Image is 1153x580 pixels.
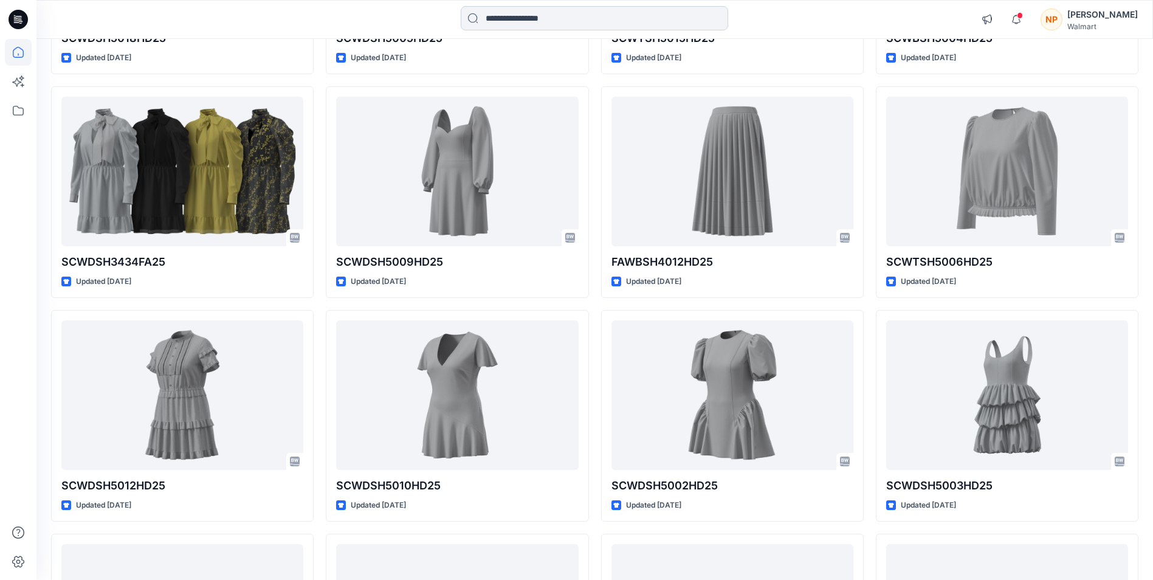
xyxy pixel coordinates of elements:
[901,52,956,64] p: Updated [DATE]
[1067,7,1138,22] div: [PERSON_NAME]
[76,275,131,288] p: Updated [DATE]
[901,499,956,512] p: Updated [DATE]
[61,477,303,494] p: SCWDSH5012HD25
[886,320,1128,469] a: SCWDSH5003HD25
[626,499,681,512] p: Updated [DATE]
[901,275,956,288] p: Updated [DATE]
[351,499,406,512] p: Updated [DATE]
[61,254,303,271] p: SCWDSH3434FA25
[886,254,1128,271] p: SCWTSH5006HD25
[886,97,1128,246] a: SCWTSH5006HD25
[76,499,131,512] p: Updated [DATE]
[626,52,681,64] p: Updated [DATE]
[336,320,578,469] a: SCWDSH5010HD25
[886,477,1128,494] p: SCWDSH5003HD25
[611,320,853,469] a: SCWDSH5002HD25
[336,254,578,271] p: SCWDSH5009HD25
[611,97,853,246] a: FAWBSH4012HD25
[61,97,303,246] a: SCWDSH3434FA25
[626,275,681,288] p: Updated [DATE]
[61,320,303,469] a: SCWDSH5012HD25
[336,97,578,246] a: SCWDSH5009HD25
[336,477,578,494] p: SCWDSH5010HD25
[76,52,131,64] p: Updated [DATE]
[1041,9,1062,30] div: NP
[611,477,853,494] p: SCWDSH5002HD25
[611,254,853,271] p: FAWBSH4012HD25
[1067,22,1138,31] div: Walmart
[351,52,406,64] p: Updated [DATE]
[351,275,406,288] p: Updated [DATE]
